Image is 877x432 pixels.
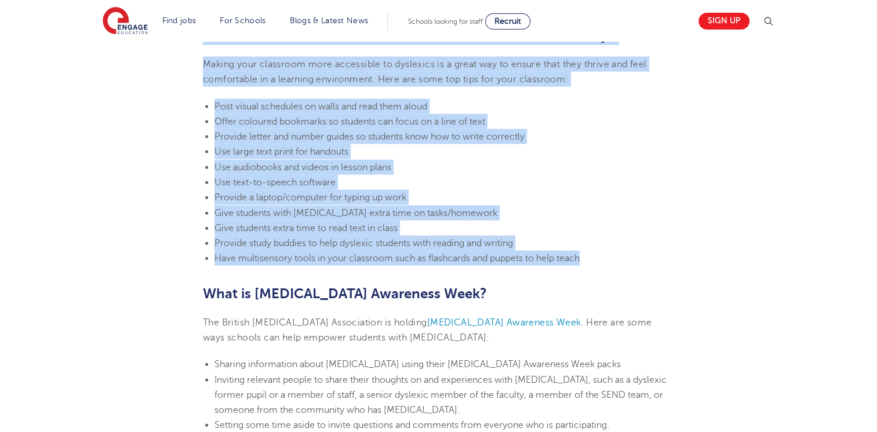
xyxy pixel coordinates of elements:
[214,116,485,127] span: Offer coloured bookmarks so students can focus on a line of text
[214,192,406,203] span: Provide a laptop/computer for typing up work
[698,13,749,30] a: Sign up
[203,317,427,328] span: The British [MEDICAL_DATA] Association is holding
[214,208,497,218] span: Give students with [MEDICAL_DATA] extra time on tasks/homework
[214,420,609,430] span: Setting some time aside to invite questions and comments from everyone who is participating.
[214,101,427,112] span: Post visual schedules on walls and read them aloud
[214,162,391,173] span: Use audiobooks and videos in lesson plans
[494,17,521,25] span: Recruit
[485,13,530,30] a: Recruit
[214,131,525,142] span: Provide letter and number guides so students know how to write correctly
[214,253,580,263] span: Have multisensory tools in your classroom such as flashcards and puppets to help teach
[203,59,646,85] span: Making your classroom more accessible to dyslexics is a great way to ensure that they thrive and ...
[408,17,483,25] span: Schools looking for staff
[290,16,369,25] a: Blogs & Latest News
[103,7,148,36] img: Engage Education
[214,223,398,233] span: Give students extra time to read text in class
[220,16,265,25] a: For Schools
[214,359,621,369] span: Sharing information about [MEDICAL_DATA] using their [MEDICAL_DATA] Awareness Week packs
[214,147,348,157] span: Use large text print for handouts
[427,317,581,328] a: [MEDICAL_DATA] Awareness Week
[162,16,196,25] a: Find jobs
[214,238,513,248] span: Provide study buddies to help dyslexic students with reading and writing
[203,285,487,302] b: What is [MEDICAL_DATA] Awareness Week?
[203,317,652,343] span: . Here are some ways schools can help empower students with [MEDICAL_DATA]:
[214,375,667,416] span: Inviting relevant people to share their thoughts on and experiences with [MEDICAL_DATA], such as ...
[214,177,336,188] span: Use text-to-speech software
